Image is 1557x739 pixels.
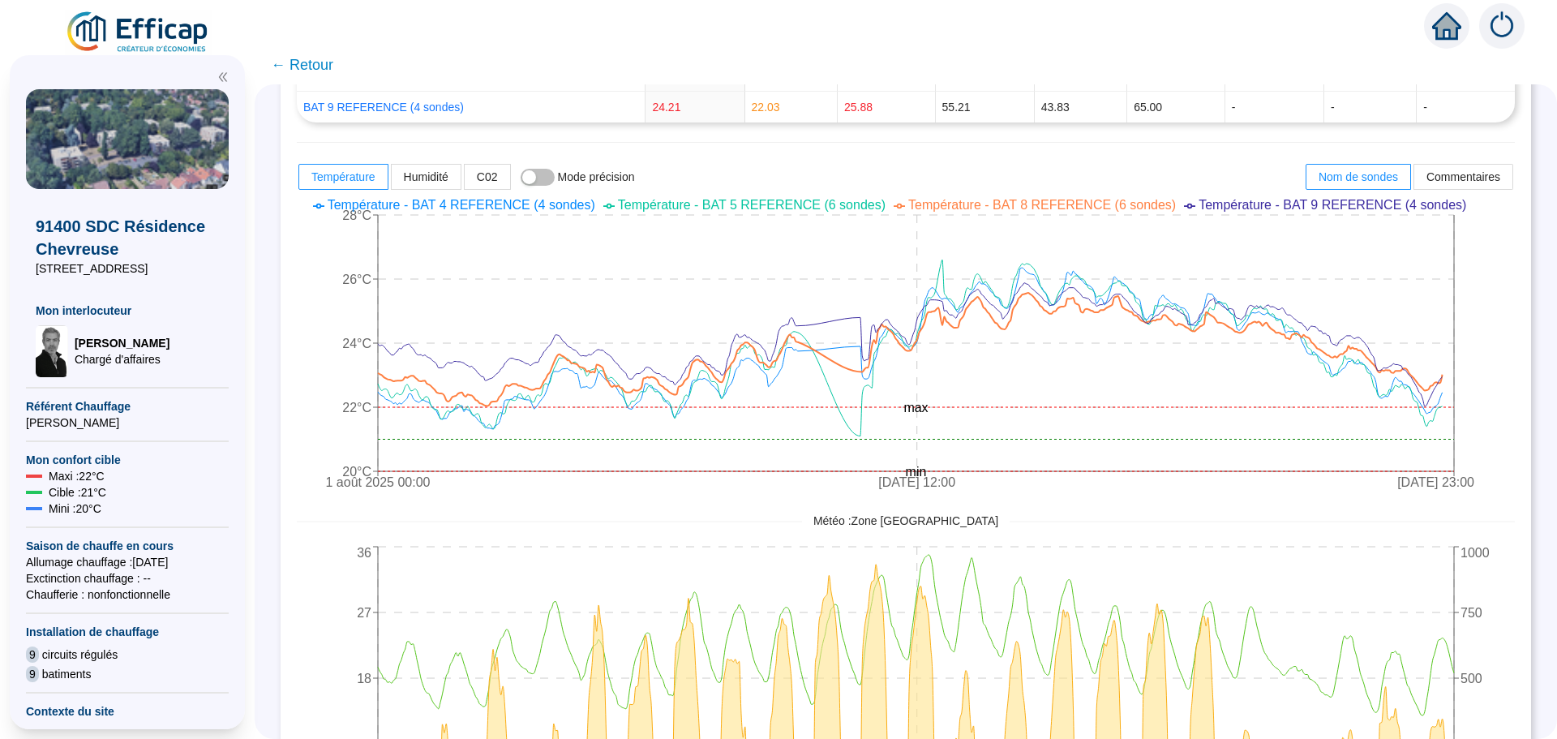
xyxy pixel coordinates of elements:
[357,672,371,685] tspan: 18
[325,475,430,489] tspan: 1 août 2025 00:00
[652,101,680,114] span: 24.21
[1199,198,1466,212] span: Température - BAT 9 REFERENCE (4 sondes)
[42,647,118,663] span: circuits régulés
[903,401,928,415] tspan: max
[217,71,229,83] span: double-left
[558,170,635,183] span: Mode précision
[26,570,229,586] span: Exctinction chauffage : --
[303,101,464,114] a: BAT 9 REFERENCE (4 sondes)
[1324,92,1417,122] td: -
[404,170,448,183] span: Humidité
[342,208,371,222] tspan: 28°C
[1460,672,1482,685] tspan: 500
[36,303,219,319] span: Mon interlocuteur
[26,554,229,570] span: Allumage chauffage : [DATE]
[878,475,955,489] tspan: [DATE] 12:00
[65,10,212,55] img: efficap energie logo
[26,538,229,554] span: Saison de chauffe en cours
[311,170,375,183] span: Température
[26,703,229,720] span: Contexte du site
[271,54,333,76] span: ← Retour
[49,468,105,484] span: Maxi : 22 °C
[26,647,39,663] span: 9
[1035,92,1127,122] td: 43.83
[1397,475,1474,489] tspan: [DATE] 23:00
[752,101,780,114] span: 22.03
[357,606,371,620] tspan: 27
[1460,546,1490,560] tspan: 1000
[49,484,106,501] span: Cible : 21 °C
[1479,3,1525,49] img: alerts
[1432,11,1461,41] span: home
[906,465,927,479] tspan: min
[328,198,595,212] span: Température - BAT 4 REFERENCE (4 sondes)
[26,415,229,431] span: [PERSON_NAME]
[618,198,886,212] span: Température - BAT 5 REFERENCE (6 sondes)
[42,666,92,682] span: batiments
[342,337,371,350] tspan: 24°C
[844,101,873,114] span: 25.88
[26,452,229,468] span: Mon confort cible
[49,501,101,517] span: Mini : 20 °C
[342,273,371,286] tspan: 26°C
[1225,92,1324,122] td: -
[1426,170,1500,183] span: Commentaires
[26,398,229,415] span: Référent Chauffage
[75,335,169,351] span: [PERSON_NAME]
[342,401,371,415] tspan: 22°C
[802,513,1010,530] span: Météo : Zone [GEOGRAPHIC_DATA]
[1127,92,1225,122] td: 65.00
[36,260,219,277] span: [STREET_ADDRESS]
[75,351,169,367] span: Chargé d'affaires
[1460,606,1482,620] tspan: 750
[26,624,229,640] span: Installation de chauffage
[26,666,39,682] span: 9
[936,92,1035,122] td: 55.21
[1417,92,1515,122] td: -
[1319,170,1398,183] span: Nom de sondes
[357,546,371,560] tspan: 36
[26,586,229,603] span: Chaufferie : non fonctionnelle
[477,170,498,183] span: C02
[36,325,68,377] img: Chargé d'affaires
[908,198,1176,212] span: Température - BAT 8 REFERENCE (6 sondes)
[36,215,219,260] span: 91400 SDC Résidence Chevreuse
[342,465,371,479] tspan: 20°C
